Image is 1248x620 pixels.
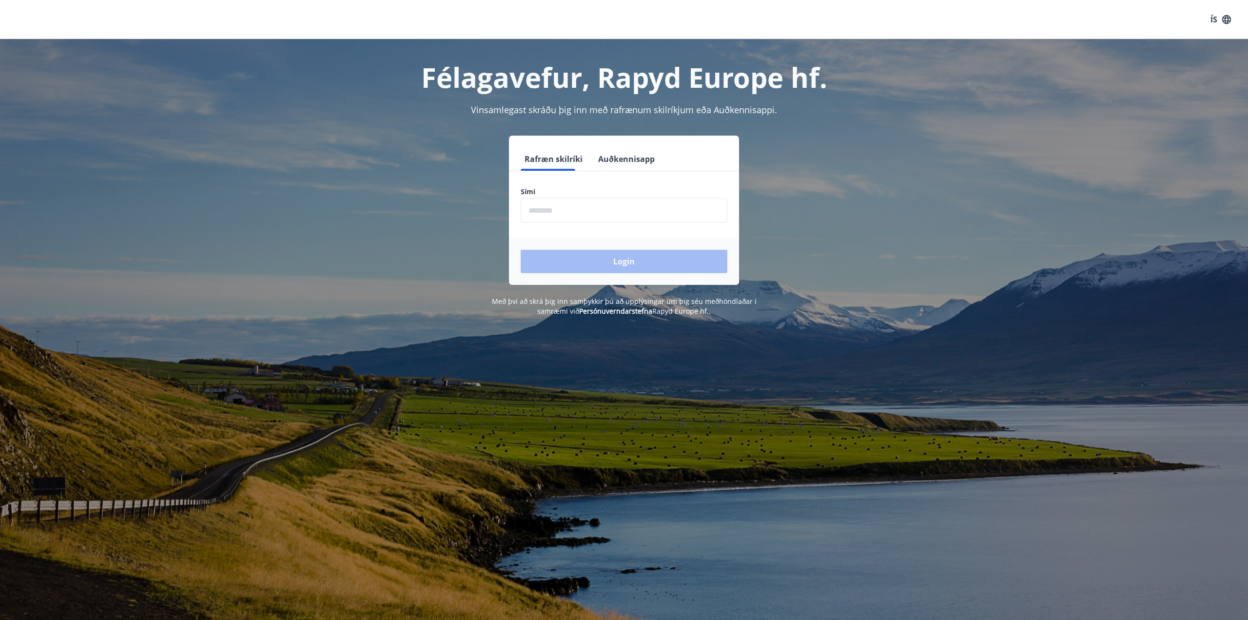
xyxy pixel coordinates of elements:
span: Með því að skrá þig inn samþykkir þú að upplýsingar um þig séu meðhöndlaðar í samræmi við Rapyd E... [492,297,757,316]
button: ÍS [1205,11,1236,28]
label: Sími [521,187,727,197]
button: Auðkennisapp [594,147,659,171]
span: Vinsamlegast skráðu þig inn með rafrænum skilríkjum eða Auðkennisappi. [471,104,777,116]
button: Rafræn skilríki [521,147,586,171]
a: Persónuverndarstefna [579,306,652,316]
h1: Félagavefur, Rapyd Europe hf. [285,59,963,96]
